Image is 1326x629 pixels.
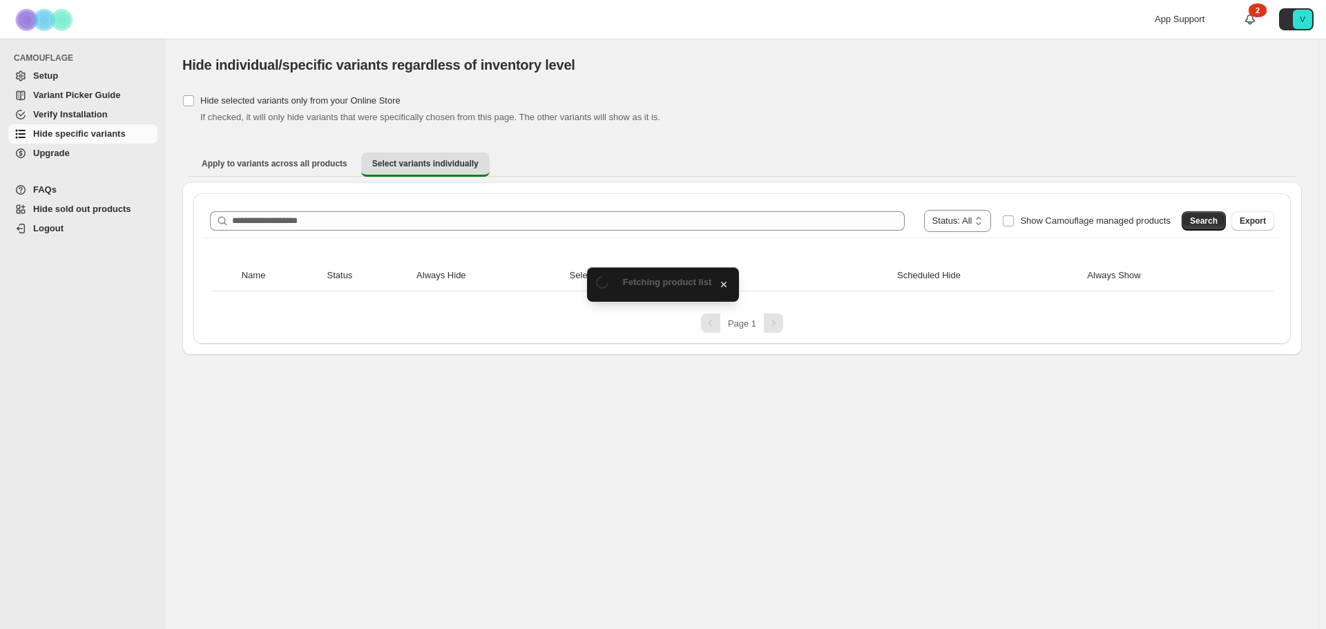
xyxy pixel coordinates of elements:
span: Select variants individually [372,158,479,169]
span: If checked, it will only hide variants that were specifically chosen from this page. The other va... [200,112,660,122]
span: App Support [1155,14,1204,24]
span: Search [1190,215,1218,226]
a: Hide specific variants [8,124,157,144]
th: Always Hide [412,260,566,291]
button: Export [1231,211,1274,231]
button: Search [1182,211,1226,231]
span: Logout [33,223,64,233]
div: Select variants individually [182,182,1302,355]
span: Page 1 [728,318,756,329]
span: Hide selected variants only from your Online Store [200,95,401,106]
a: Setup [8,66,157,86]
div: 2 [1249,3,1267,17]
a: 2 [1243,12,1257,26]
button: Apply to variants across all products [191,153,358,175]
span: FAQs [33,184,57,195]
span: Export [1240,215,1266,226]
a: Logout [8,219,157,238]
span: Hide sold out products [33,204,131,214]
span: Show Camouflage managed products [1020,215,1171,226]
span: Hide individual/specific variants regardless of inventory level [182,57,575,72]
a: Upgrade [8,144,157,163]
th: Selected/Excluded Countries [566,260,894,291]
span: Apply to variants across all products [202,158,347,169]
th: Always Show [1083,260,1247,291]
button: Select variants individually [361,153,490,177]
span: Hide specific variants [33,128,126,139]
span: Fetching product list [623,277,712,287]
a: Hide sold out products [8,200,157,219]
a: Variant Picker Guide [8,86,157,105]
text: V [1300,15,1305,23]
span: Verify Installation [33,109,108,119]
span: Setup [33,70,58,81]
span: Avatar with initials V [1293,10,1312,29]
img: Camouflage [11,1,80,39]
th: Name [238,260,323,291]
span: CAMOUFLAGE [14,52,159,64]
th: Status [323,260,413,291]
span: Upgrade [33,148,70,158]
nav: Pagination [204,313,1280,333]
th: Scheduled Hide [893,260,1083,291]
a: Verify Installation [8,105,157,124]
a: FAQs [8,180,157,200]
button: Avatar with initials V [1279,8,1314,30]
span: Variant Picker Guide [33,90,120,100]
